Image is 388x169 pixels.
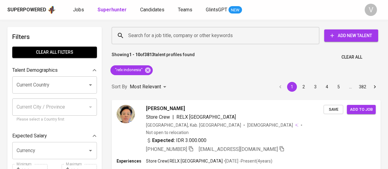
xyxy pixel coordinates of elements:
[117,105,135,123] img: 64354e91-6460-4aa2-8107-2070b4877309.jpg
[7,5,56,14] a: Superpoweredapp logo
[17,48,92,56] span: Clear All filters
[146,129,189,136] p: Not open to relocation
[12,47,97,58] button: Clear All filters
[146,146,187,152] span: [PHONE_NUMBER]
[146,114,170,120] span: Store Crew
[110,65,153,75] div: "relx indonesia"
[12,132,47,140] p: Expected Salary
[48,5,56,14] img: app logo
[17,117,93,123] p: Please select a Country first
[357,82,368,92] button: Go to page 382
[12,32,97,42] h6: Filters
[324,105,343,114] button: Save
[73,6,85,14] a: Jobs
[206,6,242,14] a: GlintsGPT NEW
[152,137,175,144] b: Expected:
[12,130,97,142] div: Expected Salary
[140,7,164,13] span: Candidates
[117,158,146,164] p: Experiences
[146,137,206,144] div: IDR 3.000.000
[7,6,46,13] div: Superpowered
[247,122,294,128] span: [DEMOGRAPHIC_DATA]
[129,52,140,57] b: 1 - 10
[172,113,174,121] span: |
[73,7,84,13] span: Jobs
[324,29,378,42] button: Add New Talent
[140,6,166,14] a: Candidates
[178,6,194,14] a: Teams
[347,105,376,114] button: Add to job
[299,82,309,92] button: Go to page 2
[178,7,192,13] span: Teams
[110,67,146,73] span: "relx indonesia"
[275,82,381,92] nav: pagination navigation
[322,82,332,92] button: Go to page 4
[98,6,128,14] a: Superhunter
[287,82,297,92] button: page 1
[98,7,127,13] b: Superhunter
[339,52,365,63] button: Clear All
[112,83,127,90] p: Sort By
[327,106,340,113] span: Save
[199,146,278,152] span: [EMAIL_ADDRESS][DOMAIN_NAME]
[329,32,373,40] span: Add New Talent
[12,64,97,76] div: Talent Demographics
[345,84,355,90] div: …
[86,81,95,89] button: Open
[130,83,161,90] p: Most Relevant
[229,7,242,13] span: NEW
[112,52,195,63] p: Showing of talent profiles found
[223,158,272,164] p: • [DATE] - Present ( 4 years )
[334,82,344,92] button: Go to page 5
[146,158,223,164] p: Store Crew | RELX [GEOGRAPHIC_DATA]
[206,7,227,13] span: GlintsGPT
[350,106,373,113] span: Add to job
[176,114,236,120] span: RELX [GEOGRAPHIC_DATA]
[370,82,380,92] button: Go to next page
[310,82,320,92] button: Go to page 3
[86,146,95,155] button: Open
[12,67,58,74] p: Talent Demographics
[365,4,377,16] div: V
[146,105,185,112] span: [PERSON_NAME]
[130,81,168,93] div: Most Relevant
[146,122,241,128] div: [GEOGRAPHIC_DATA], Kab. [GEOGRAPHIC_DATA]
[144,52,154,57] b: 3813
[341,53,362,61] span: Clear All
